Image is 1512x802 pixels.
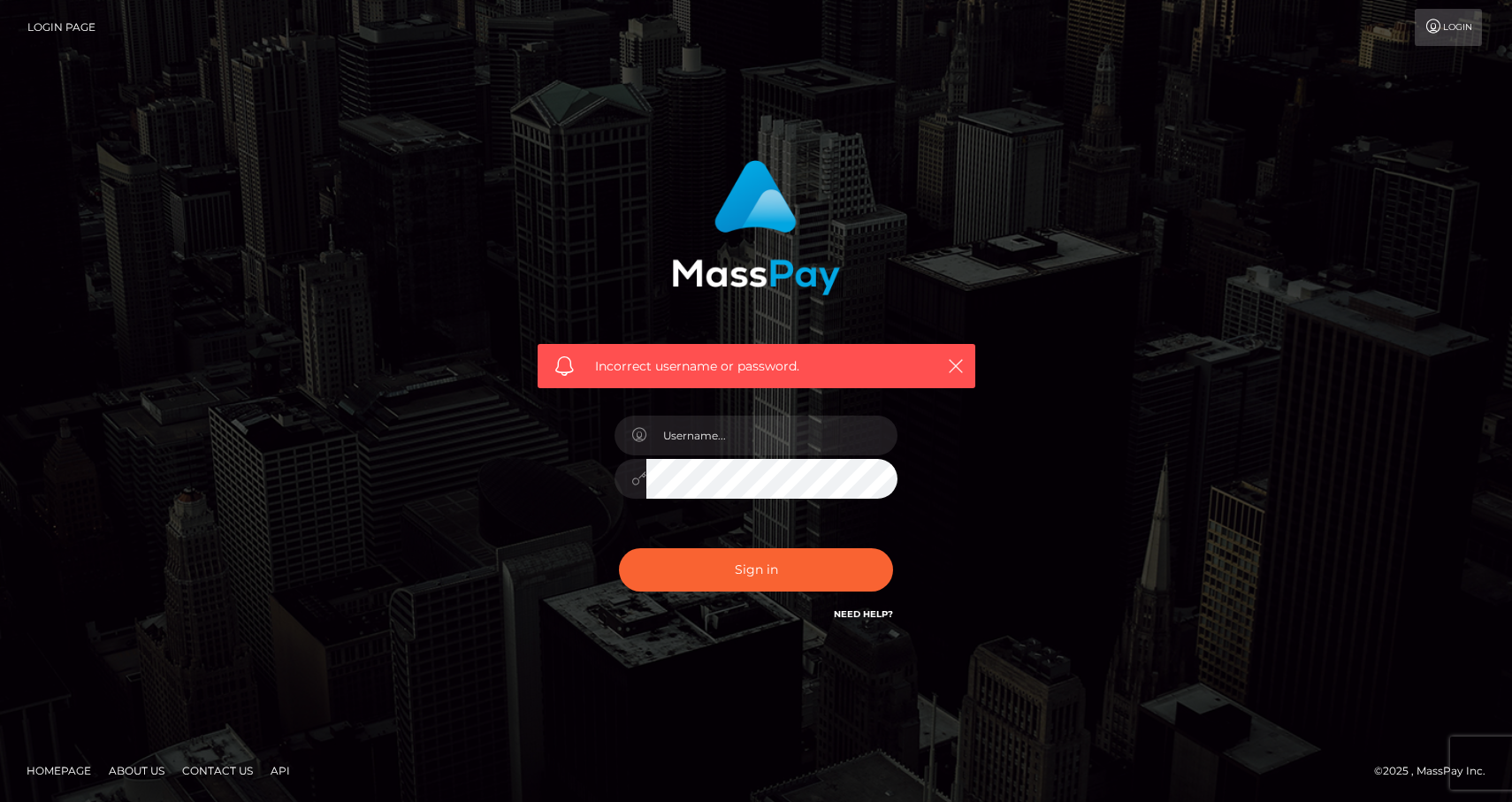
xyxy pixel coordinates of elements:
a: Login Page [27,9,95,46]
a: API [263,757,297,784]
a: Contact Us [175,757,260,784]
a: Login [1415,9,1482,46]
button: Sign in [619,548,893,592]
span: Incorrect username or password. [595,357,918,376]
a: Need Help? [834,608,893,620]
input: Username... [646,416,897,455]
div: © 2025 , MassPay Inc. [1374,761,1499,781]
a: About Us [102,757,172,784]
a: Homepage [19,757,98,784]
img: MassPay Login [672,160,840,295]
